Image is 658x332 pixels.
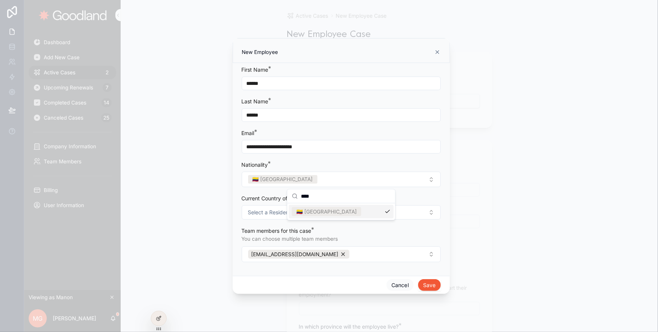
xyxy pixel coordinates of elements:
[242,172,441,188] button: Select Button
[253,175,313,183] div: 🇨🇴 [GEOGRAPHIC_DATA]
[242,205,441,220] button: Select Button
[242,48,278,57] h3: New Employee
[242,130,255,136] span: Email
[418,279,441,291] button: Save
[248,209,316,216] span: Select a Residence Country
[387,279,414,291] button: Cancel
[242,66,268,73] span: First Name
[252,251,339,258] span: [EMAIL_ADDRESS][DOMAIN_NAME]
[242,98,268,105] span: Last Name
[242,235,338,242] span: You can choose multiple team members
[242,195,315,201] span: Current Country of Residence
[248,250,350,259] button: Unselect 69
[296,208,357,215] div: 🇨🇴 [GEOGRAPHIC_DATA]
[242,246,441,262] button: Select Button
[287,203,395,220] div: Suggestions
[242,161,268,168] span: Nationality
[242,227,311,234] span: Team members for this case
